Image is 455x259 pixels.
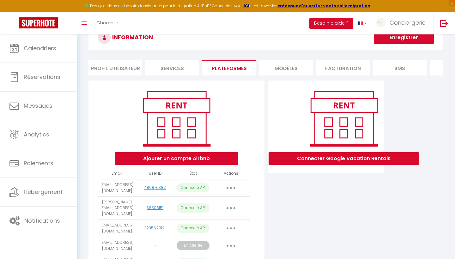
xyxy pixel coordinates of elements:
span: Chercher [96,19,118,26]
h3: INFORMATION [88,25,443,50]
a: 123562012 [145,225,165,231]
button: Besoin d'aide ? [309,18,353,29]
li: Services [145,60,199,75]
img: ... [376,18,385,27]
th: Actions [212,168,250,179]
button: Ajouter un compte Airbnb [115,152,238,165]
li: MODÈLES [259,60,313,75]
p: En Attente [177,241,209,250]
td: [EMAIL_ADDRESS][DOMAIN_NAME] [98,237,136,254]
p: Connecté API [177,183,209,192]
th: Email [98,168,136,179]
a: 36508151 [147,205,163,210]
th: État [174,168,212,179]
td: [EMAIL_ADDRESS][DOMAIN_NAME] [98,179,136,196]
a: ... Conciergerie [371,12,434,34]
button: Enregistrer [374,31,434,44]
th: User ID [136,168,174,179]
span: Réservations [24,73,60,81]
button: Connecter Google Vacation Rentals [269,152,419,165]
td: [EMAIL_ADDRESS][DOMAIN_NAME] [98,220,136,237]
span: Hébergement [24,188,63,196]
img: rent.png [304,88,384,149]
li: Facturation [316,60,370,75]
div: - [138,243,171,249]
img: Super Booking [19,17,58,28]
a: créneaux d'ouverture de la salle migration [277,3,370,9]
span: Messages [24,102,52,110]
img: rent.png [136,88,217,149]
span: Analytics [24,130,49,138]
td: [PERSON_NAME][EMAIL_ADDRESS][DOMAIN_NAME] [98,196,136,220]
a: ICI [244,3,249,9]
a: Chercher [92,12,123,34]
p: Connecté API [177,224,209,233]
a: 486876382 [144,185,166,190]
li: Plateformes [202,60,256,75]
span: Calendriers [24,44,56,52]
span: Notifications [24,217,60,225]
span: Conciergerie [390,19,426,27]
p: Connecté API [177,203,209,213]
li: SMS [373,60,427,75]
span: Paiements [24,159,53,167]
img: logout [440,19,448,27]
button: Ouvrir le widget de chat LiveChat [5,3,24,21]
li: Profil Utilisateur [88,60,142,75]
